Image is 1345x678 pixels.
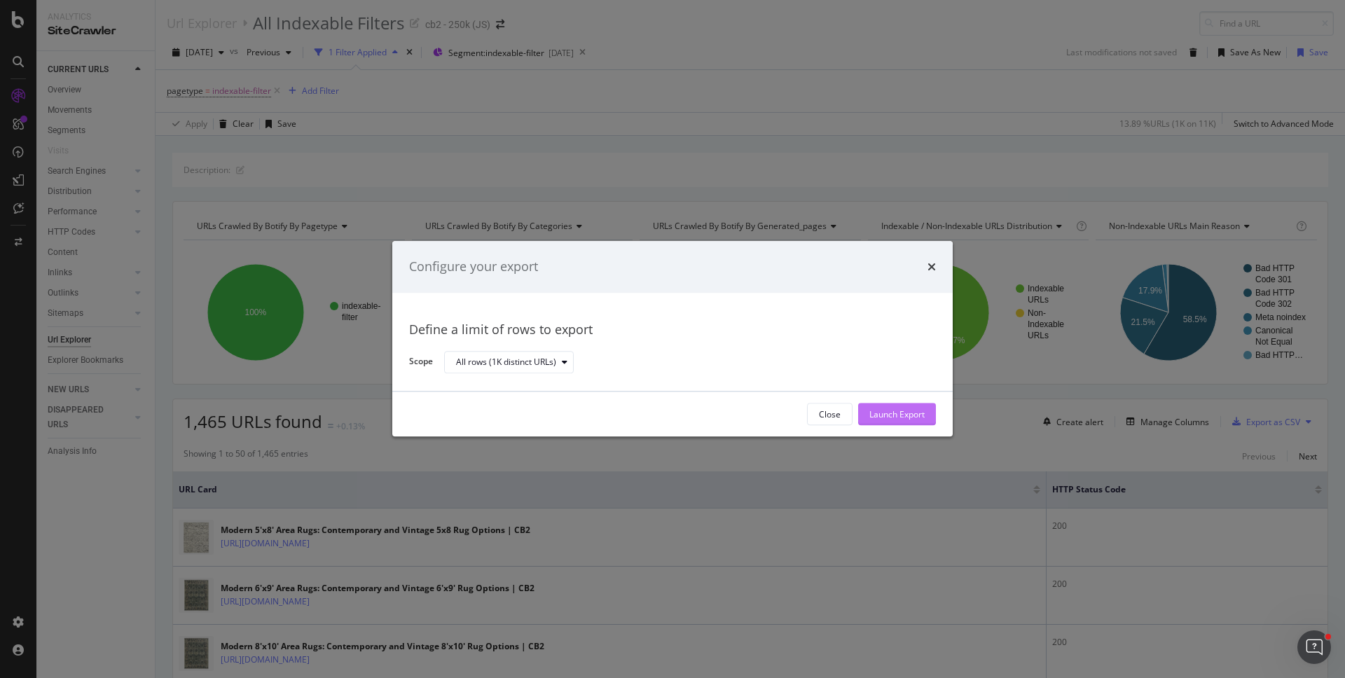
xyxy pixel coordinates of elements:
div: Configure your export [409,258,538,276]
div: times [927,258,936,276]
div: Close [819,408,841,420]
label: Scope [409,356,433,371]
button: Close [807,403,853,426]
div: Launch Export [869,408,925,420]
button: All rows (1K distinct URLs) [444,351,574,373]
div: modal [392,241,953,436]
button: Launch Export [858,403,936,426]
div: Define a limit of rows to export [409,321,936,339]
div: All rows (1K distinct URLs) [456,358,556,366]
iframe: Intercom live chat [1297,630,1331,664]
